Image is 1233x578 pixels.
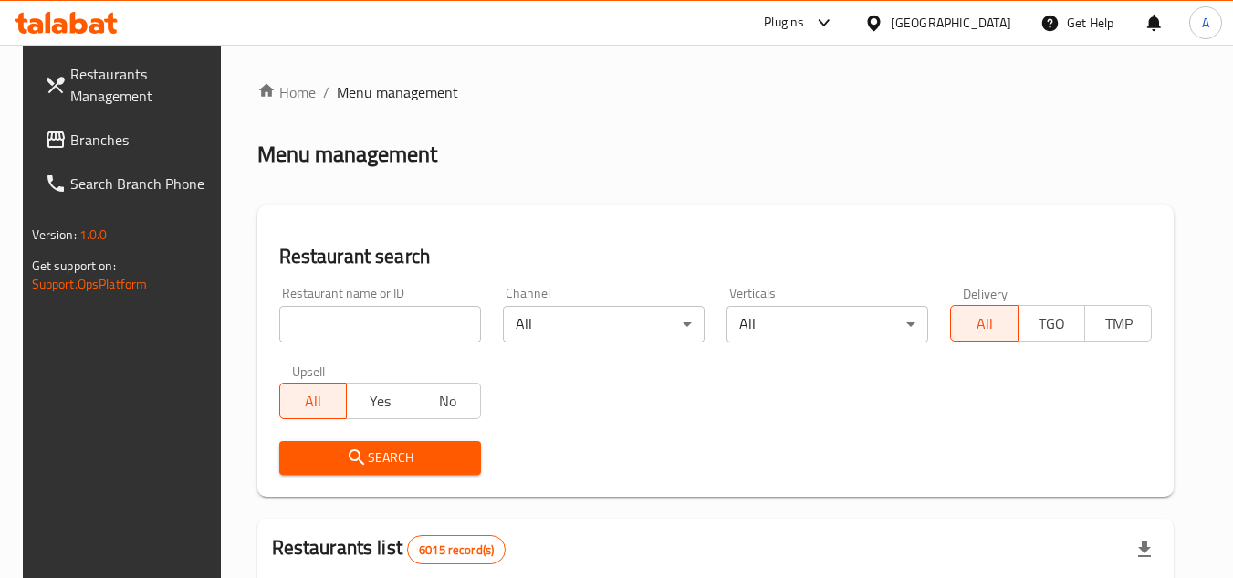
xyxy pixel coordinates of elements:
button: TMP [1084,305,1152,342]
span: Version: [32,223,77,247]
div: Total records count [407,535,506,564]
div: All [726,306,928,342]
button: All [950,305,1018,342]
span: Get support on: [32,254,116,278]
a: Home [257,81,316,103]
button: Search [279,441,481,475]
li: / [323,81,329,103]
span: Menu management [337,81,458,103]
span: TMP [1092,310,1144,337]
nav: breadcrumb [257,81,1175,103]
input: Search for restaurant name or ID.. [279,306,481,342]
button: All [279,383,347,419]
span: Search [294,447,466,469]
div: Plugins [764,12,804,34]
span: Yes [354,388,406,415]
span: Search Branch Phone [70,173,214,194]
label: Delivery [963,287,1008,300]
a: Restaurants Management [30,52,229,118]
button: No [413,383,480,419]
span: 1.0.0 [79,223,108,247]
a: Branches [30,118,229,162]
span: A [1202,13,1209,33]
div: [GEOGRAPHIC_DATA] [891,13,1011,33]
a: Search Branch Phone [30,162,229,205]
span: TGO [1026,310,1078,337]
span: Restaurants Management [70,63,214,107]
a: Support.OpsPlatform [32,272,148,296]
h2: Restaurants list [272,534,507,564]
button: Yes [346,383,413,419]
div: Export file [1123,528,1166,572]
span: All [958,310,1010,337]
span: Branches [70,129,214,151]
div: All [503,306,705,342]
label: Upsell [292,364,326,377]
h2: Menu management [257,140,437,169]
h2: Restaurant search [279,243,1153,270]
span: All [287,388,340,415]
span: No [421,388,473,415]
button: TGO [1018,305,1085,342]
span: 6015 record(s) [408,541,505,559]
